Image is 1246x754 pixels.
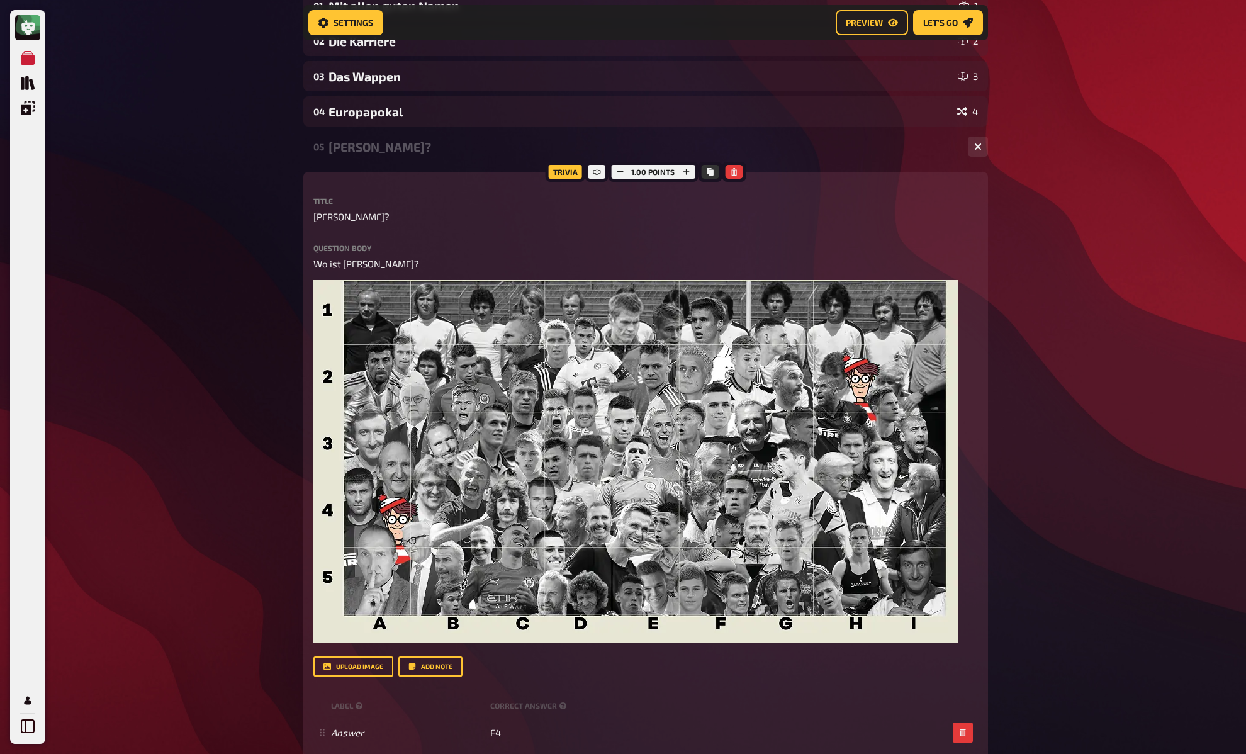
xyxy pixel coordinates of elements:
[957,106,978,116] div: 4
[15,96,40,121] a: Overlays
[958,71,978,81] div: 3
[308,10,383,35] a: Settings
[328,69,953,84] div: Das Wappen
[313,244,978,252] label: Question body
[313,141,323,152] div: 05
[913,10,983,35] a: Let's go
[701,165,719,179] button: Copy
[15,688,40,713] a: My Account
[328,104,952,119] div: Europapokal
[313,35,323,47] div: 02
[313,106,323,117] div: 04
[313,656,393,677] button: upload image
[398,656,463,677] button: Add note
[331,727,364,738] i: Answer
[490,727,501,738] span: F4
[313,280,958,643] img: slide5-min
[846,18,883,27] span: Preview
[15,70,40,96] a: Quiz Library
[334,18,373,27] span: Settings
[15,45,40,70] a: My Quizzes
[959,1,978,11] div: 1
[958,36,978,46] div: 2
[313,258,419,269] span: Wo ist [PERSON_NAME]?
[490,701,569,711] small: correct answer
[313,197,978,205] label: Title
[923,18,958,27] span: Let's go
[328,34,953,48] div: Die Karriere
[608,162,698,182] div: 1.00 points
[836,10,908,35] a: Preview
[331,701,485,711] small: label
[546,162,585,182] div: Trivia
[328,140,958,154] div: [PERSON_NAME]?
[313,210,390,224] span: [PERSON_NAME]?
[313,70,323,82] div: 03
